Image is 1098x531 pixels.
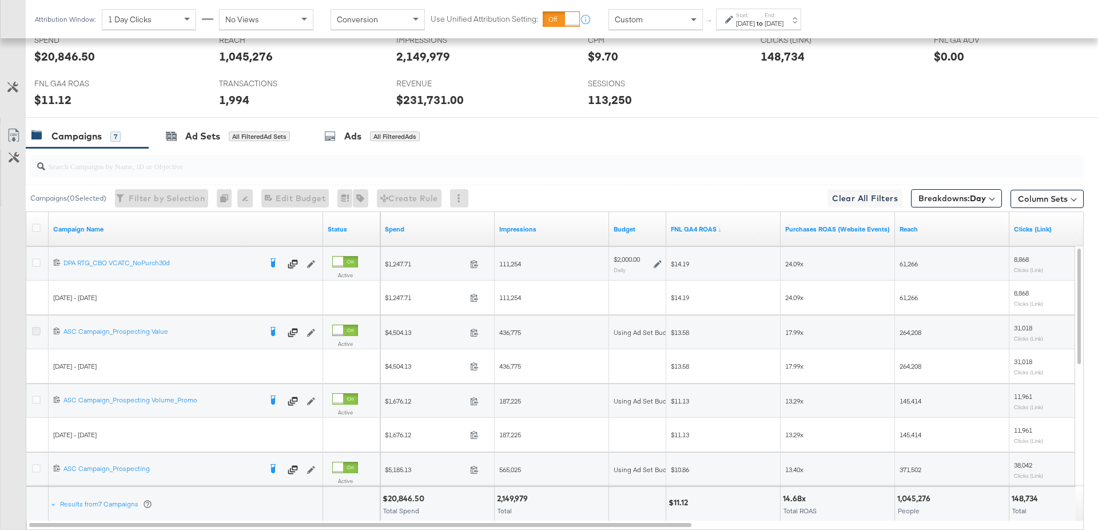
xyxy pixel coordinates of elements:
div: $11.12 [34,91,71,108]
sub: Clicks (Link) [1014,266,1043,273]
span: No Views [225,14,259,25]
span: 371,502 [900,465,921,474]
span: 31,018 [1014,324,1032,332]
label: Active [332,409,358,416]
span: $4,504.13 [385,328,466,337]
span: [DATE] - [DATE] [53,430,97,439]
div: 1,994 [219,91,249,108]
span: 61,266 [900,259,918,268]
span: $1,676.12 [385,397,466,405]
button: Column Sets [1011,190,1084,208]
span: $13.58 [671,362,689,370]
span: 111,254 [499,259,521,268]
span: [DATE] - [DATE] [53,293,97,302]
div: ASC Campaign_Prospecting Volume_Promo [63,396,261,405]
span: 61,266 [900,293,918,302]
div: 7 [110,131,121,142]
div: Results from 7 Campaigns [60,500,152,509]
div: 148,734 [761,48,805,65]
span: 145,414 [900,397,921,405]
div: 2,149,979 [497,493,531,504]
div: $0.00 [934,48,964,65]
span: 13.29x [785,397,803,405]
span: 11,961 [1014,392,1032,401]
div: $9.70 [588,48,618,65]
span: $5,185.13 [385,465,466,474]
input: Search Campaigns by Name, ID or Objective [45,150,987,173]
a: The number of times your ad was served. On mobile apps an ad is counted as served the first time ... [499,225,604,234]
a: DPA RTG_CBO VCATC_NoPurch30d [63,258,261,270]
a: Your campaign name. [53,225,319,234]
sub: Clicks (Link) [1014,335,1043,342]
strong: to [755,19,765,27]
label: Active [332,340,358,348]
span: 145,414 [900,430,921,439]
div: All Filtered Ad Sets [229,131,290,142]
span: FNL GA4 ROAS [34,78,120,89]
sub: Clicks (Link) [1014,472,1043,479]
div: 2,149,979 [396,48,450,65]
span: REACH [219,35,305,46]
sub: Daily [614,266,626,273]
span: 38,042 [1014,461,1032,469]
a: ASC Campaign_Prospecting Value [63,327,261,338]
span: 436,775 [499,328,521,337]
span: $14.19 [671,293,689,302]
div: $2,000.00 [614,255,640,264]
span: 13.40x [785,465,803,474]
div: [DATE] [765,19,783,28]
div: All Filtered Ads [370,131,420,142]
span: $4,504.13 [385,362,466,370]
span: FNL GA AOV [934,35,1020,46]
a: ASC Campaign_Prospecting Volume_Promo [63,396,261,407]
a: Shows the current state of your Ad Campaign. [328,225,376,234]
div: 113,250 [588,91,632,108]
a: The number of people your ad was served to. [900,225,1005,234]
span: 8,868 [1014,255,1029,263]
span: 264,208 [900,362,921,370]
div: 1,045,276 [897,493,934,504]
span: Total [498,506,512,515]
div: DPA RTG_CBO VCATC_NoPurch30d [63,258,261,268]
span: 17.99x [785,362,803,370]
label: Use Unified Attribution Setting: [431,14,538,25]
div: 0 [217,189,237,207]
span: 8,868 [1014,289,1029,297]
span: Breakdowns: [918,193,986,204]
span: Conversion [337,14,378,25]
span: CPM [588,35,674,46]
span: IMPRESSIONS [396,35,482,46]
span: 11,961 [1014,426,1032,434]
span: Clear All Filters [832,191,898,206]
div: Using Ad Set Budget [614,465,677,474]
div: 14.68x [783,493,809,504]
span: $11.13 [671,397,689,405]
div: Ads [344,130,361,143]
span: $14.19 [671,259,689,268]
div: Campaigns [51,130,102,143]
span: REVENUE [396,78,482,89]
sub: Clicks (Link) [1014,437,1043,444]
span: 187,225 [499,430,521,439]
a: The maximum amount you're willing to spend on your ads, on average each day or over the lifetime ... [614,225,662,234]
sub: Clicks (Link) [1014,404,1043,410]
span: $10.86 [671,465,689,474]
a: The total value of the purchase actions divided by spend tracked by your Custom Audience pixel on... [785,225,890,234]
div: Results from7 Campaigns [51,487,154,521]
a: revenue/spend [671,225,776,234]
span: 1 Day Clicks [108,14,152,25]
span: ↑ [704,19,715,23]
span: TRANSACTIONS [219,78,305,89]
div: $231,731.00 [396,91,464,108]
b: Day [970,193,986,203]
div: Using Ad Set Budget [614,397,677,406]
span: 436,775 [499,362,521,370]
span: SPEND [34,35,120,46]
span: Custom [615,14,643,25]
span: $1,247.71 [385,259,466,268]
span: $1,247.71 [385,293,466,302]
div: Attribution Window: [34,15,96,23]
label: Active [332,477,358,485]
span: 264,208 [900,328,921,337]
div: ASC Campaign_Prospecting Value [63,327,261,336]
